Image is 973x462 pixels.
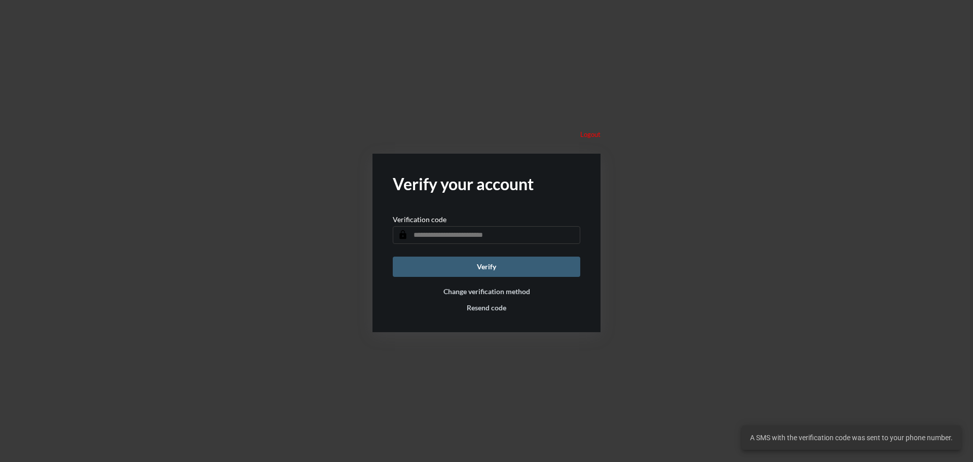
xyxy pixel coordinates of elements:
[393,215,446,224] p: Verification code
[443,287,530,296] button: Change verification method
[393,174,580,194] h2: Verify your account
[580,130,601,138] p: Logout
[467,303,506,312] button: Resend code
[750,433,953,443] span: A SMS with the verification code was sent to your phone number.
[393,257,580,277] button: Verify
